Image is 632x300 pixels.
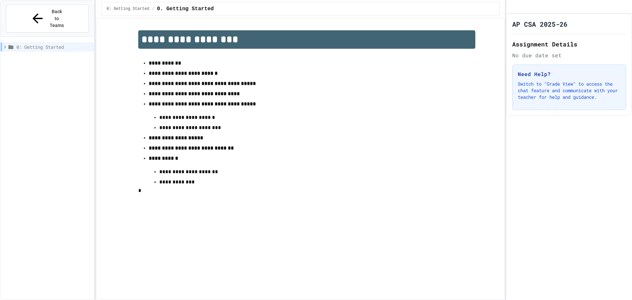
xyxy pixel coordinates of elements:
span: 0. Getting Started [157,5,214,13]
h2: Assignment Details [512,40,626,49]
p: Switch to "Grade View" to access the chat feature and communicate with your teacher for help and ... [518,81,620,100]
h3: Need Help? [518,70,620,78]
span: 0: Getting Started [107,6,149,12]
span: Back to Teams [49,8,65,29]
h1: AP CSA 2025-26 [512,19,567,29]
div: No due date set [512,51,626,59]
button: Back to Teams [6,5,89,33]
span: 0: Getting Started [16,43,91,50]
span: / [152,6,154,12]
